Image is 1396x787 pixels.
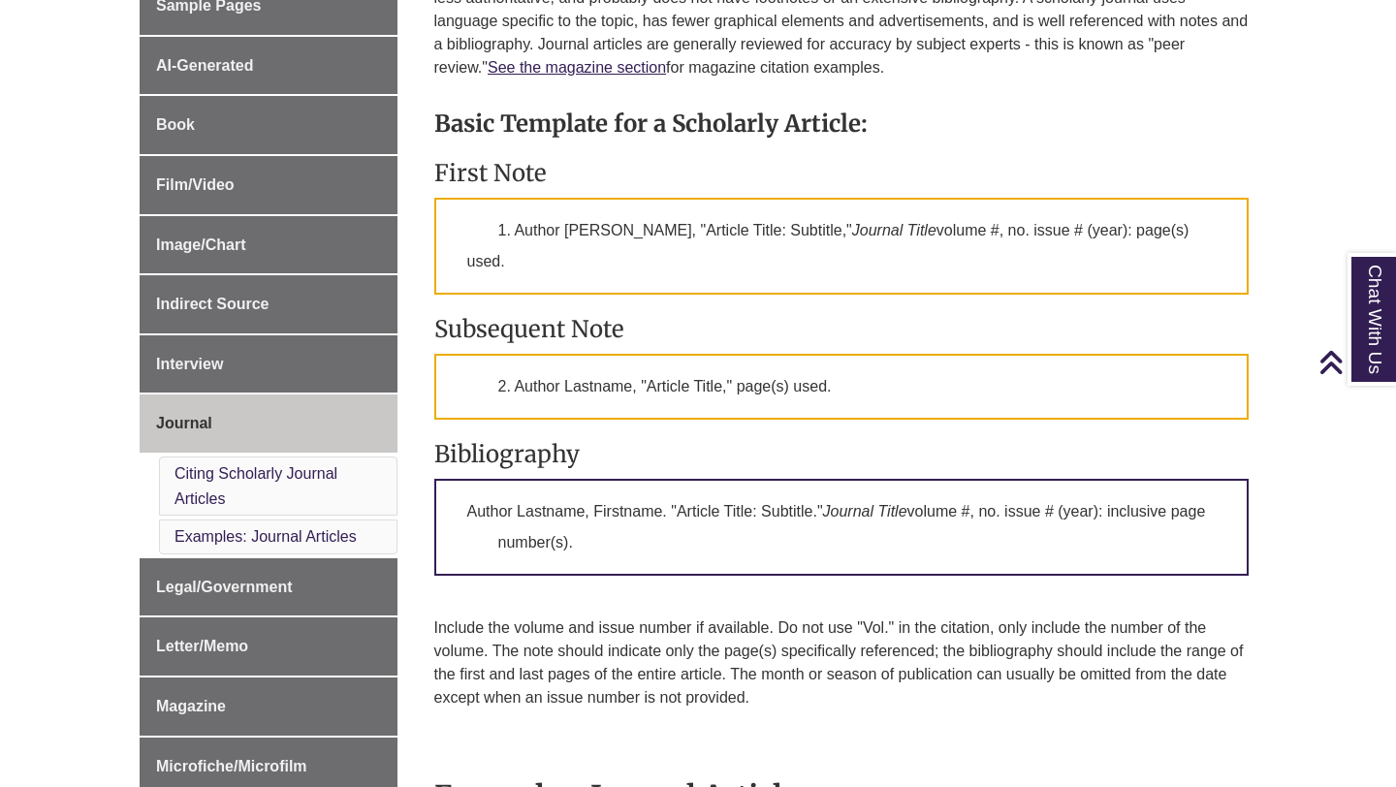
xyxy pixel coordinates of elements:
[434,354,1250,420] p: 2. Author Lastname, "Article Title," page(s) used.
[434,158,1250,188] h3: First Note
[140,335,397,393] a: Interview
[156,296,269,312] span: Indirect Source
[156,758,307,774] span: Microfiche/Microfilm
[156,579,292,595] span: Legal/Government
[140,394,397,453] a: Journal
[156,57,253,74] span: AI-Generated
[434,479,1250,576] p: Author Lastname, Firstname. "Article Title: Subtitle." volume #, no. issue # (year): inclusive pa...
[156,356,223,372] span: Interview
[823,503,907,519] em: Journal Title
[434,616,1250,709] p: Include the volume and issue number if available. Do not use "Vol." in the citation, only include...
[156,638,248,654] span: Letter/Memo
[1318,349,1391,375] a: Back to Top
[488,59,666,76] a: See the magazine section
[174,528,357,545] a: Examples: Journal Articles
[156,236,245,253] span: Image/Chart
[140,677,397,736] a: Magazine
[156,415,212,431] span: Journal
[434,314,1250,344] h3: Subsequent Note
[140,156,397,214] a: Film/Video
[140,37,397,95] a: AI-Generated
[140,617,397,676] a: Letter/Memo
[852,222,936,238] em: Journal Title
[434,109,868,139] strong: Basic Template for a Scholarly Article:
[140,275,397,333] a: Indirect Source
[156,698,226,714] span: Magazine
[434,198,1250,295] p: 1. Author [PERSON_NAME], "Article Title: Subtitle," volume #, no. issue # (year): page(s) used.
[434,439,1250,469] h3: Bibliography
[140,96,397,154] a: Book
[140,558,397,616] a: Legal/Government
[174,465,337,507] a: Citing Scholarly Journal Articles
[140,216,397,274] a: Image/Chart
[156,176,235,193] span: Film/Video
[156,116,195,133] span: Book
